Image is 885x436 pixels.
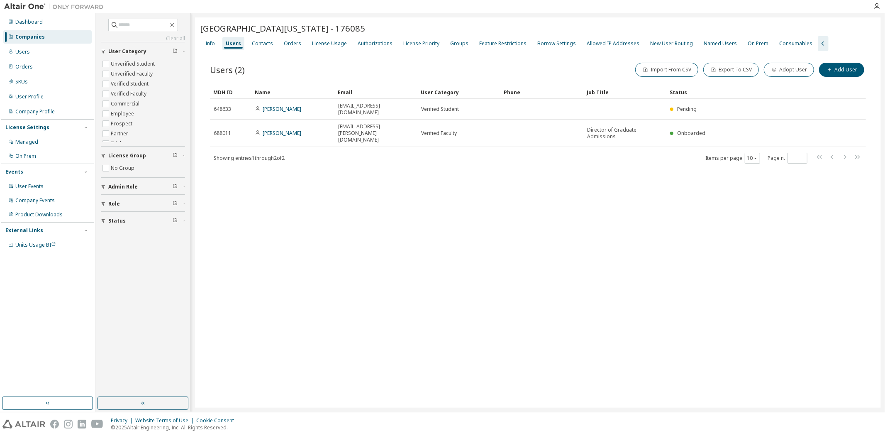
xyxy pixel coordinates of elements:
label: Unverified Faculty [111,69,154,79]
img: altair_logo.svg [2,420,45,429]
span: Users (2) [210,64,245,76]
div: Email [338,86,414,99]
div: Borrow Settings [537,40,576,47]
label: Prospect [111,119,134,129]
span: Status [108,218,126,224]
span: Units Usage BI [15,241,56,248]
div: Companies [15,34,45,40]
div: Consumables [779,40,812,47]
span: [EMAIL_ADDRESS][DOMAIN_NAME] [338,103,414,116]
div: On Prem [748,40,768,47]
span: License Group [108,152,146,159]
span: Onboarded [677,130,705,137]
div: External Links [5,227,43,234]
div: Users [15,49,30,55]
span: Clear filter [173,201,178,207]
span: 648633 [214,106,231,113]
div: User Events [15,183,44,190]
div: Job Title [587,86,663,99]
button: User Category [101,42,185,61]
span: Director of Graduate Admissions [587,127,663,140]
div: Website Terms of Use [135,417,196,424]
label: Trial [111,139,123,149]
span: Role [108,201,120,207]
img: Altair One [4,2,108,11]
img: linkedin.svg [78,420,86,429]
div: User Category [421,86,497,99]
span: Verified Faculty [421,130,457,137]
div: Feature Restrictions [479,40,527,47]
label: Employee [111,109,136,119]
div: Cookie Consent [196,417,239,424]
span: [GEOGRAPHIC_DATA][US_STATE] - 176085 [200,22,365,34]
span: Clear filter [173,184,178,190]
button: Adopt User [764,63,814,77]
div: On Prem [15,153,36,159]
button: Export To CSV [703,63,759,77]
label: Verified Student [111,79,150,89]
span: Admin Role [108,184,138,190]
span: Items per page [705,153,760,164]
button: 10 [747,155,758,162]
label: No Group [111,163,136,173]
button: License Group [101,147,185,165]
div: Dashboard [15,19,43,25]
div: Company Events [15,197,55,204]
div: Company Profile [15,108,55,115]
a: [PERSON_NAME] [263,130,301,137]
div: Privacy [111,417,135,424]
button: Role [101,195,185,213]
a: [PERSON_NAME] [263,105,301,113]
div: User Profile [15,93,44,100]
label: Commercial [111,99,141,109]
span: Clear filter [173,152,178,159]
div: Allowed IP Addresses [587,40,639,47]
span: Clear filter [173,48,178,55]
div: New User Routing [650,40,693,47]
label: Partner [111,129,130,139]
img: instagram.svg [64,420,73,429]
span: [EMAIL_ADDRESS][PERSON_NAME][DOMAIN_NAME] [338,123,414,143]
label: Unverified Student [111,59,156,69]
div: Groups [450,40,468,47]
div: Managed [15,139,38,145]
div: SKUs [15,78,28,85]
div: MDH ID [213,86,248,99]
div: Info [205,40,215,47]
div: License Usage [312,40,347,47]
div: Name [255,86,331,99]
div: Orders [15,64,33,70]
button: Status [101,212,185,230]
span: Page n. [768,153,807,164]
p: © 2025 Altair Engineering, Inc. All Rights Reserved. [111,424,239,431]
button: Add User [819,63,864,77]
span: Pending [677,105,697,113]
div: Authorizations [358,40,393,47]
button: Admin Role [101,178,185,196]
div: Status [670,86,816,99]
div: Named Users [704,40,737,47]
button: Import From CSV [635,63,698,77]
div: License Settings [5,124,49,131]
span: Clear filter [173,218,178,224]
div: License Priority [403,40,439,47]
div: Product Downloads [15,211,63,218]
div: Orders [284,40,301,47]
label: Verified Faculty [111,89,148,99]
div: Contacts [252,40,273,47]
img: youtube.svg [91,420,103,429]
a: Clear all [101,35,185,42]
img: facebook.svg [50,420,59,429]
span: Verified Student [421,106,459,113]
span: Showing entries 1 through 2 of 2 [214,154,285,162]
div: Phone [504,86,580,99]
span: User Category [108,48,146,55]
div: Users [226,40,241,47]
span: 688011 [214,130,231,137]
div: Events [5,169,23,175]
